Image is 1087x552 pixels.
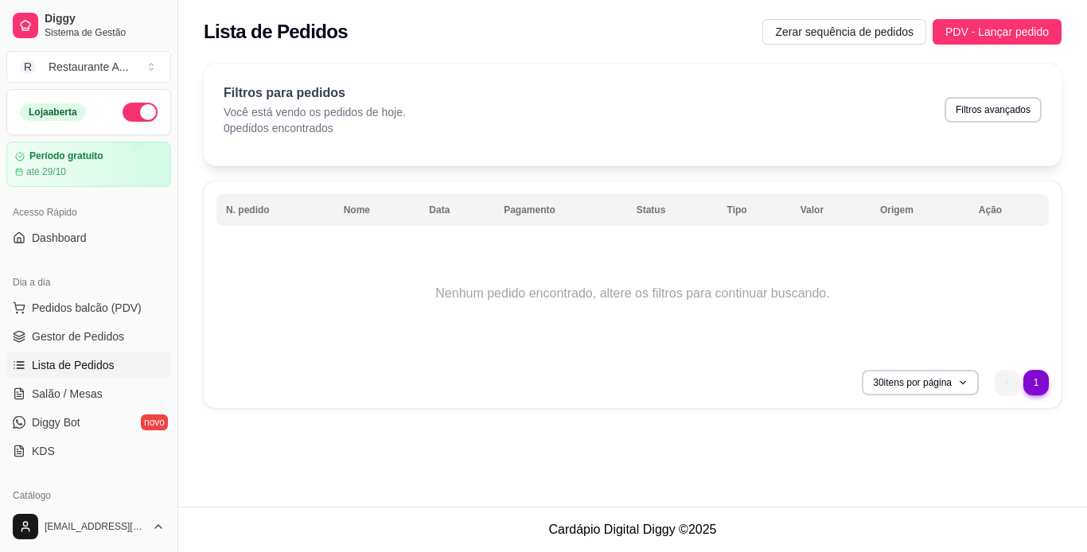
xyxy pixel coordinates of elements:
p: Filtros para pedidos [224,84,406,103]
th: Status [627,194,718,226]
span: PDV - Lançar pedido [945,23,1049,41]
th: Pagamento [494,194,626,226]
a: KDS [6,438,171,464]
footer: Cardápio Digital Diggy © 2025 [178,507,1087,552]
th: Valor [791,194,871,226]
div: Dia a dia [6,270,171,295]
span: Salão / Mesas [32,386,103,402]
span: Dashboard [32,230,87,246]
button: [EMAIL_ADDRESS][DOMAIN_NAME] [6,507,171,546]
span: [EMAIL_ADDRESS][DOMAIN_NAME] [45,520,146,533]
a: Salão / Mesas [6,381,171,406]
button: Alterar Status [123,103,158,122]
span: Diggy Bot [32,414,80,430]
span: Pedidos balcão (PDV) [32,300,142,316]
button: Zerar sequência de pedidos [762,19,926,45]
li: next page button [1023,370,1049,395]
span: Zerar sequência de pedidos [775,23,914,41]
span: R [20,59,36,75]
button: Pedidos balcão (PDV) [6,295,171,321]
div: Restaurante A ... [49,59,128,75]
h2: Lista de Pedidos [204,19,348,45]
a: DiggySistema de Gestão [6,6,171,45]
th: Tipo [718,194,791,226]
th: Nome [334,194,420,226]
button: 30itens por página [862,370,979,395]
div: Catálogo [6,483,171,508]
a: Período gratuitoaté 29/10 [6,142,171,187]
th: Data [419,194,494,226]
span: KDS [32,443,55,459]
a: Dashboard [6,225,171,251]
p: Você está vendo os pedidos de hoje. [224,104,406,120]
a: Lista de Pedidos [6,352,171,378]
div: Acesso Rápido [6,200,171,225]
td: Nenhum pedido encontrado, altere os filtros para continuar buscando. [216,230,1049,357]
nav: pagination navigation [987,362,1057,403]
button: PDV - Lançar pedido [933,19,1062,45]
div: Loja aberta [20,103,86,121]
a: Gestor de Pedidos [6,324,171,349]
button: Select a team [6,51,171,83]
th: Origem [871,194,969,226]
th: Ação [969,194,1049,226]
span: Gestor de Pedidos [32,328,124,344]
article: Período gratuito [29,150,103,162]
span: Lista de Pedidos [32,357,115,373]
th: N. pedido [216,194,334,226]
article: até 29/10 [26,165,66,178]
span: Sistema de Gestão [45,26,165,39]
p: 0 pedidos encontrados [224,120,406,136]
button: Filtros avançados [945,97,1042,122]
a: Diggy Botnovo [6,410,171,435]
span: Diggy [45,12,165,26]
